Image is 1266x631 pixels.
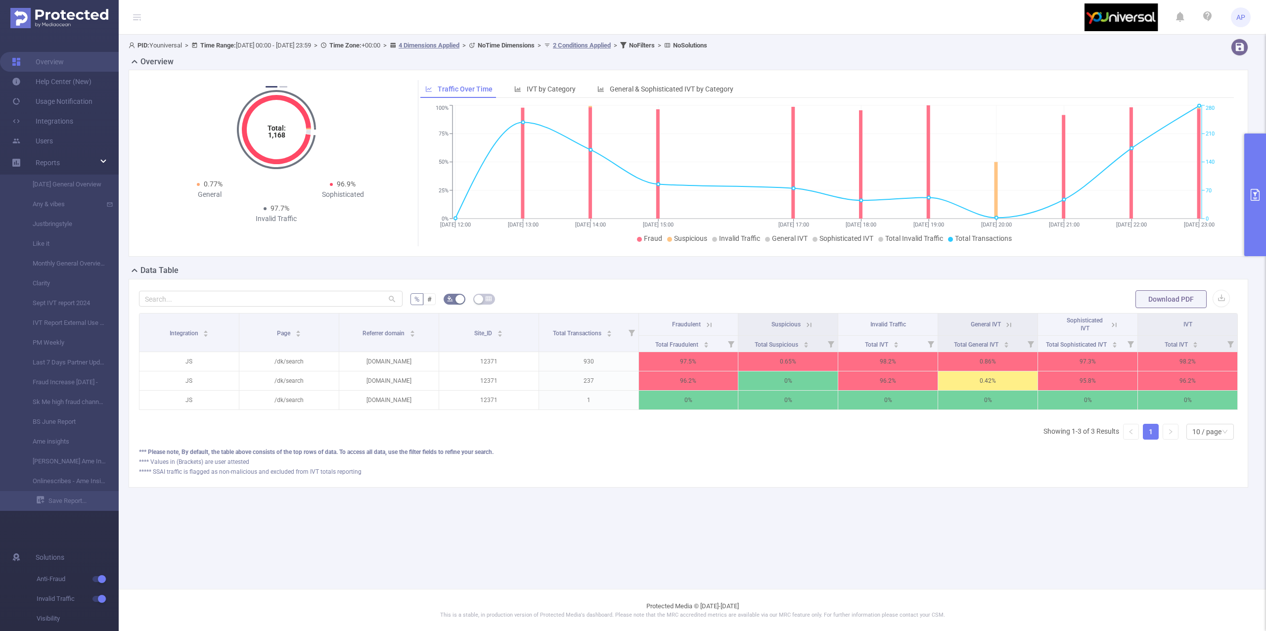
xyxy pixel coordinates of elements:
[12,91,92,111] a: Usage Notification
[439,187,449,194] tspan: 25%
[824,336,838,352] i: Filter menu
[539,371,638,390] p: 237
[474,330,494,337] span: Site_ID
[36,547,64,567] span: Solutions
[339,371,439,390] p: [DOMAIN_NAME]
[20,234,107,254] a: Like it
[643,222,674,228] tspan: [DATE] 15:00
[771,321,801,328] span: Suspicious
[204,180,223,188] span: 0.77%
[20,313,107,333] a: IVT Report External Use Last 7 days UTC+1
[447,296,453,302] i: icon: bg-colors
[1192,340,1198,346] div: Sort
[1043,424,1119,440] li: Showing 1-3 of 3 Results
[639,371,738,390] p: 96.2%
[439,371,539,390] p: 12371
[436,105,449,112] tspan: 100%
[129,42,707,49] span: Youniversal [DATE] 00:00 - [DATE] 23:59 +00:00
[838,371,938,390] p: 96.2%
[497,329,503,332] i: icon: caret-up
[37,609,119,629] span: Visibility
[425,86,432,92] i: icon: line-chart
[724,336,738,352] i: Filter menu
[20,372,107,392] a: Fraud Increase [DATE] -
[673,42,707,49] b: No Solutions
[1184,222,1215,228] tspan: [DATE] 23:00
[143,611,1241,620] p: This is a stable, in production version of Protected Media's dashboard. Please note that the MRC ...
[955,234,1012,242] span: Total Transactions
[20,451,107,471] a: [PERSON_NAME] Ame Insights
[295,329,301,335] div: Sort
[846,222,876,228] tspan: [DATE] 18:00
[337,180,356,188] span: 96.9%
[12,72,91,91] a: Help Center (New)
[1165,341,1189,348] span: Total IVT
[1038,352,1137,371] p: 97.3%
[20,471,107,491] a: Onlinescribes - Ame Insights
[938,352,1038,371] p: 0.86%
[738,391,838,409] p: 0%
[1206,216,1209,222] tspan: 0
[1128,429,1134,435] i: icon: left
[838,391,938,409] p: 0%
[182,42,191,49] span: >
[20,175,107,194] a: [DATE] General Overview
[276,189,410,200] div: Sophisticated
[239,352,339,371] p: /dk/search
[129,42,137,48] i: icon: user
[170,330,200,337] span: Integration
[414,295,419,303] span: %
[1163,424,1178,440] li: Next Page
[804,340,809,343] i: icon: caret-up
[20,214,107,234] a: Justbringstyle
[644,234,662,242] span: Fraud
[210,214,343,224] div: Invalid Traffic
[140,265,179,276] h2: Data Table
[200,42,236,49] b: Time Range:
[140,56,174,68] h2: Overview
[674,234,707,242] span: Suspicious
[629,42,655,49] b: No Filters
[1236,7,1245,27] span: AP
[719,234,760,242] span: Invalid Traffic
[1168,429,1174,435] i: icon: right
[1123,424,1139,440] li: Previous Page
[20,293,107,313] a: Sept IVT report 2024
[611,42,620,49] span: >
[409,333,415,336] i: icon: caret-down
[1112,340,1118,346] div: Sort
[295,329,301,332] i: icon: caret-up
[143,189,276,200] div: General
[1193,344,1198,347] i: icon: caret-down
[486,296,492,302] i: icon: table
[1135,290,1207,308] button: Download PDF
[1206,105,1215,112] tspan: 280
[819,234,873,242] span: Sophisticated IVT
[37,589,119,609] span: Invalid Traffic
[266,86,277,88] button: 1
[12,131,53,151] a: Users
[865,341,890,348] span: Total IVT
[610,85,733,93] span: General & Sophisticated IVT by Category
[1143,424,1158,439] a: 1
[279,86,287,88] button: 2
[1112,344,1117,347] i: icon: caret-down
[20,412,107,432] a: BS June Report
[803,340,809,346] div: Sort
[1004,344,1009,347] i: icon: caret-down
[12,52,64,72] a: Overview
[655,42,664,49] span: >
[1067,317,1103,332] span: Sophisticated IVT
[954,341,1000,348] span: Total General IVT
[1223,336,1237,352] i: Filter menu
[606,329,612,332] i: icon: caret-up
[1112,340,1117,343] i: icon: caret-up
[738,352,838,371] p: 0.65%
[271,204,289,212] span: 97.7%
[924,336,938,352] i: Filter menu
[639,391,738,409] p: 0%
[606,333,612,336] i: icon: caret-down
[1143,424,1159,440] li: 1
[339,391,439,409] p: [DOMAIN_NAME]
[12,111,73,131] a: Integrations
